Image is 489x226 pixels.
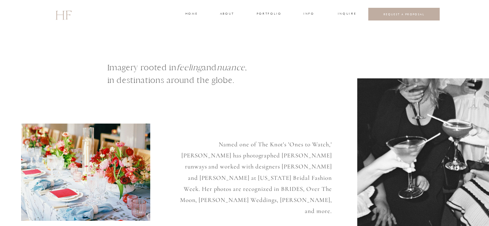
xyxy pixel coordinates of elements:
a: portfolio [257,11,281,17]
i: nuance [217,62,245,73]
a: HF [55,5,71,24]
a: REQUEST A PROPOSAL [373,12,435,16]
a: about [220,11,234,17]
a: INFO [303,11,315,17]
a: INQUIRE [338,11,355,17]
i: feeling [177,62,202,73]
p: Named one of The Knot's 'Ones to Watch,' [PERSON_NAME] has photographed [PERSON_NAME] runways and... [175,139,332,206]
h1: Imagery rooted in and , in destinations around the globe. [107,61,283,96]
a: home [185,11,197,17]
